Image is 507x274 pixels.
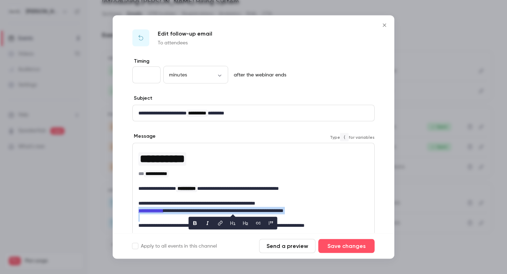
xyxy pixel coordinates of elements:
label: Timing [132,58,375,65]
button: blockquote [265,217,277,229]
label: Message [132,133,156,140]
button: italic [202,217,213,229]
div: editor [133,143,374,270]
button: Send a preview [259,239,315,253]
label: Subject [132,95,152,102]
div: minutes [163,71,228,78]
p: Edit follow-up email [158,30,212,38]
button: Close [377,18,392,32]
div: editor [133,105,374,121]
p: To attendees [158,39,212,46]
label: Apply to all events in this channel [132,243,217,250]
span: Type for variables [330,133,375,141]
p: after the webinar ends [231,71,286,79]
code: { [340,133,349,141]
button: link [215,217,226,229]
button: bold [189,217,201,229]
button: Save changes [318,239,375,253]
